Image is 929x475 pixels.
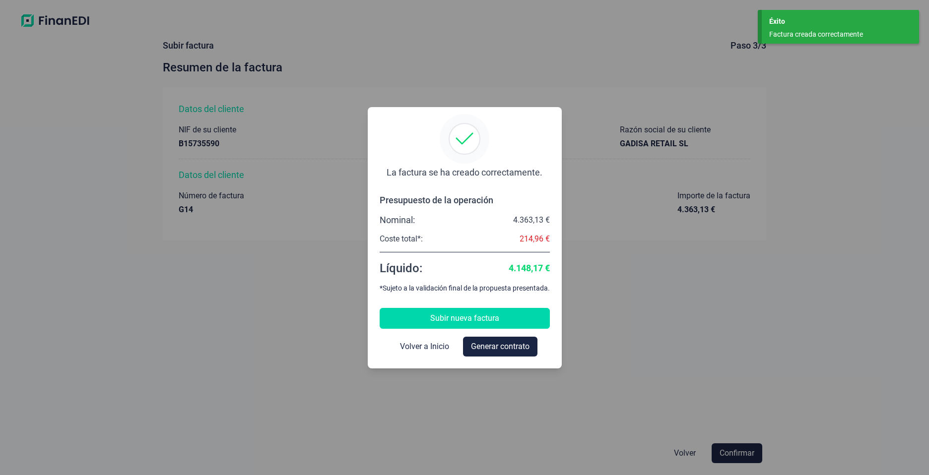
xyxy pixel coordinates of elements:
[430,312,499,324] span: Subir nueva factura
[769,29,904,40] div: Factura creada correctamente
[509,262,550,274] div: 4.148,17 €
[387,167,542,178] div: La factura se ha creado correctamente.
[513,215,550,225] div: 4.363,13 €
[380,284,550,292] div: *Sujeto a la validación final de la propuesta presentada.
[380,194,550,206] div: Presupuesto de la operación
[380,234,423,244] div: Coste total*:
[392,337,457,356] button: Volver a Inicio
[463,337,537,356] button: Generar contrato
[471,341,530,353] span: Generar contrato
[400,341,449,353] span: Volver a Inicio
[769,16,912,27] div: Éxito
[380,260,422,276] div: Líquido:
[520,234,550,244] div: 214,96 €
[380,308,550,329] button: Subir nueva factura
[380,214,415,226] div: Nominal:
